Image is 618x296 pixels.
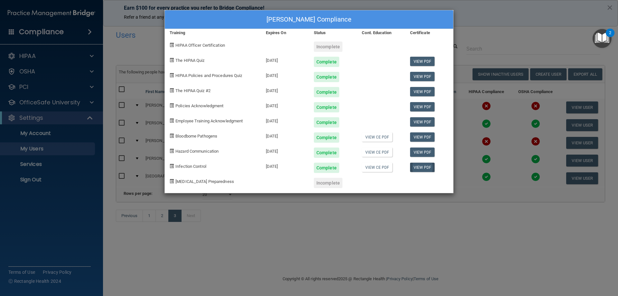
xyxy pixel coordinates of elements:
div: Complete [314,132,339,143]
a: View PDF [410,87,435,96]
div: Complete [314,148,339,158]
div: Cont. Education [357,29,405,37]
div: Certificate [405,29,453,37]
span: HIPAA Officer Certification [175,43,225,48]
div: [DATE] [261,112,309,128]
span: Employee Training Acknowledgment [175,119,243,123]
a: View PDF [410,148,435,157]
a: View PDF [410,102,435,111]
a: View PDF [410,57,435,66]
a: View CE PDF [362,148,392,157]
div: [DATE] [261,143,309,158]
span: Policies Acknowledgment [175,103,223,108]
div: Status [309,29,357,37]
a: View PDF [410,163,435,172]
div: Complete [314,72,339,82]
div: [DATE] [261,158,309,173]
span: HIPAA Policies and Procedures Quiz [175,73,242,78]
span: Infection Control [175,164,206,169]
div: Complete [314,117,339,128]
span: The HIPAA Quiz [175,58,204,63]
div: Complete [314,163,339,173]
div: [DATE] [261,67,309,82]
span: Hazard Communication [175,149,219,154]
div: 2 [609,33,611,41]
div: [DATE] [261,97,309,112]
div: Incomplete [314,178,342,188]
div: [DATE] [261,128,309,143]
div: Training [165,29,261,37]
div: [DATE] [261,82,309,97]
a: View PDF [410,72,435,81]
a: View PDF [410,132,435,142]
div: Incomplete [314,42,342,52]
div: Expires On [261,29,309,37]
div: [DATE] [261,52,309,67]
span: The HIPAA Quiz #2 [175,88,211,93]
div: Complete [314,87,339,97]
button: Open Resource Center, 2 new notifications [593,29,612,48]
a: View CE PDF [362,132,392,142]
span: [MEDICAL_DATA] Preparedness [175,179,234,184]
div: Complete [314,102,339,112]
a: View PDF [410,117,435,127]
span: Bloodborne Pathogens [175,134,217,138]
div: [PERSON_NAME] Compliance [165,10,453,29]
div: Complete [314,57,339,67]
a: View CE PDF [362,163,392,172]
